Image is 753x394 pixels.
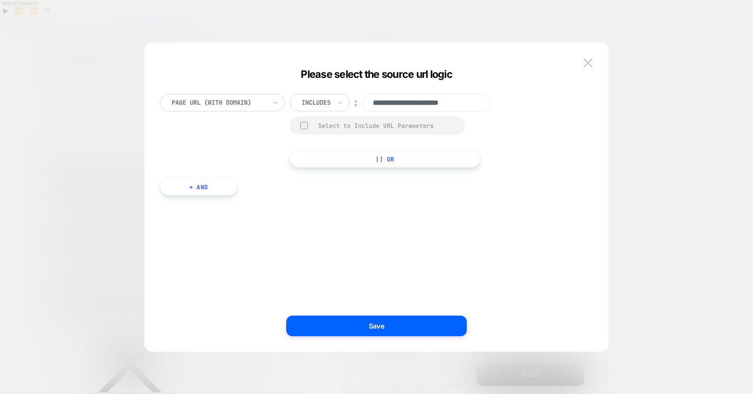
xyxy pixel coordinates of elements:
img: close [583,58,593,67]
div: Select to Include URL Parameters [318,122,454,129]
button: || Or [290,150,480,168]
button: Save [286,316,467,336]
div: Please select the source url logic [144,68,609,80]
div: ︰ [351,96,361,110]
